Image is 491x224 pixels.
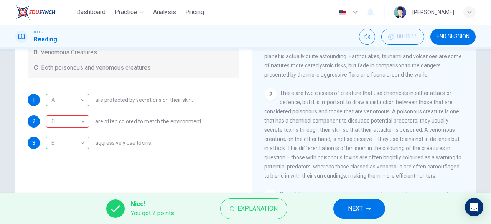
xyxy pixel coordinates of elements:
[41,48,97,57] span: Venomous Creatures
[264,35,462,78] span: Often [MEDICAL_DATA] and beautiful, there are so many potential dangers, often lethal, hidden in ...
[34,48,38,57] span: B
[95,97,193,103] span: are protected by secretions on their skin.
[95,140,152,146] span: aggressively use toxins.
[264,88,277,101] div: 2
[46,137,89,149] div: B
[264,190,277,202] div: 3
[34,63,38,72] span: C
[131,209,174,218] span: You got 2 points
[430,29,476,45] button: END SESSION
[381,29,424,45] div: Hide
[46,111,86,132] div: C
[394,6,406,18] img: Profile picture
[46,115,89,128] div: B
[153,8,176,17] span: Analysis
[237,203,278,214] span: Explanation
[185,8,204,17] span: Pricing
[333,199,385,219] button: NEXT
[112,5,147,19] button: Practice
[359,29,375,45] div: Mute
[15,5,73,20] a: EduSynch logo
[220,198,287,219] button: Explanation
[182,5,207,19] button: Pricing
[46,89,86,111] div: A
[115,8,137,17] span: Practice
[34,35,57,44] h1: Reading
[150,5,179,19] button: Analysis
[32,119,35,124] span: 2
[34,29,43,35] span: IELTS
[32,140,35,146] span: 3
[131,199,174,209] span: Nice!
[41,63,151,72] span: Both poisonous and venomous creatures
[338,10,348,15] img: en
[32,97,35,103] span: 1
[95,119,203,124] span: are often colored to match the environment.
[264,90,461,179] span: There are two classes of creature that use chemicals in either attack or defence, but it is impor...
[46,94,89,106] div: A
[465,198,483,216] div: Open Intercom Messenger
[76,8,105,17] span: Dashboard
[73,5,109,19] button: Dashboard
[348,203,363,214] span: NEXT
[437,34,470,40] span: END SESSION
[412,8,454,17] div: [PERSON_NAME]
[381,29,424,45] button: 00:06:55
[397,34,418,40] span: 00:06:55
[15,5,56,20] img: EduSynch logo
[46,132,86,154] div: B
